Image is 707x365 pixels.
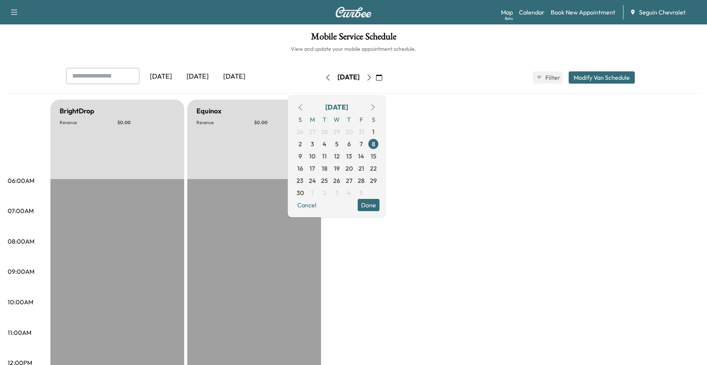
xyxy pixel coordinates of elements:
[337,73,360,82] div: [DATE]
[298,152,302,161] span: 9
[360,139,363,149] span: 7
[254,120,312,126] p: $ 0.00
[60,106,94,116] h5: BrightDrop
[311,188,313,197] span: 1
[318,113,331,126] span: T
[551,8,615,17] a: Book New Appointment
[8,267,34,276] p: 09:00AM
[371,152,376,161] span: 15
[370,176,377,185] span: 29
[370,164,377,173] span: 22
[334,152,340,161] span: 12
[346,152,352,161] span: 13
[347,139,351,149] span: 6
[358,164,364,173] span: 21
[333,127,340,136] span: 29
[311,139,314,149] span: 3
[216,68,253,86] div: [DATE]
[358,152,364,161] span: 14
[346,176,352,185] span: 27
[358,199,379,211] button: Done
[179,68,216,86] div: [DATE]
[331,113,343,126] span: W
[345,127,353,136] span: 30
[143,68,179,86] div: [DATE]
[335,139,339,149] span: 5
[60,120,117,126] p: Revenue
[519,8,545,17] a: Calendar
[309,176,316,185] span: 24
[358,176,365,185] span: 28
[334,164,340,173] span: 19
[501,8,513,17] a: MapBeta
[298,139,302,149] span: 2
[360,188,363,197] span: 5
[8,328,31,337] p: 11:00AM
[505,16,513,21] div: Beta
[8,45,699,53] h6: View and update your mobile appointment schedule.
[117,120,175,126] p: $ 0.00
[297,188,304,197] span: 30
[358,127,364,136] span: 31
[8,32,699,45] h1: Mobile Service Schedule
[294,199,320,211] button: Cancel
[8,237,34,246] p: 08:00AM
[367,113,379,126] span: S
[335,7,372,18] img: Curbee Logo
[372,127,375,136] span: 1
[347,188,351,197] span: 4
[345,164,353,173] span: 20
[8,176,34,185] p: 06:00AM
[196,106,221,116] h5: Equinox
[372,139,375,149] span: 8
[323,139,326,149] span: 4
[322,152,327,161] span: 11
[335,188,339,197] span: 3
[343,113,355,126] span: T
[639,8,686,17] span: Seguin Chevrolet
[309,152,315,161] span: 10
[333,176,340,185] span: 26
[196,120,254,126] p: Revenue
[297,164,303,173] span: 16
[355,113,367,126] span: F
[309,127,316,136] span: 27
[294,113,306,126] span: S
[545,73,559,82] span: Filter
[321,127,328,136] span: 28
[533,71,563,84] button: Filter
[310,164,315,173] span: 17
[297,176,303,185] span: 23
[323,188,326,197] span: 2
[8,206,34,215] p: 07:00AM
[8,297,33,307] p: 10:00AM
[322,164,328,173] span: 18
[321,176,328,185] span: 25
[297,127,303,136] span: 26
[569,71,635,84] button: Modify Van Schedule
[325,102,348,113] div: [DATE]
[306,113,318,126] span: M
